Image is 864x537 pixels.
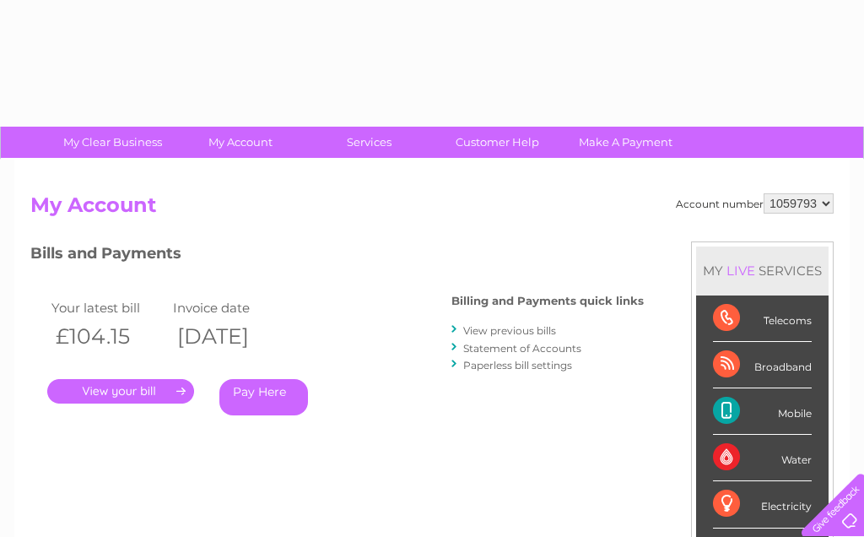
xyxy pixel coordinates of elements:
h2: My Account [30,193,834,225]
div: Broadband [713,342,812,388]
a: Make A Payment [556,127,695,158]
h4: Billing and Payments quick links [451,295,644,307]
a: Services [300,127,439,158]
div: Water [713,435,812,481]
div: Account number [676,193,834,214]
h3: Bills and Payments [30,241,644,271]
div: Electricity [713,481,812,528]
div: Mobile [713,388,812,435]
a: Pay Here [219,379,308,415]
a: View previous bills [463,324,556,337]
a: Statement of Accounts [463,342,581,355]
th: £104.15 [47,319,169,354]
th: [DATE] [169,319,290,354]
td: Invoice date [169,296,290,319]
div: MY SERVICES [696,247,829,295]
a: My Account [171,127,310,158]
a: My Clear Business [43,127,182,158]
a: Customer Help [428,127,567,158]
div: Telecoms [713,296,812,342]
a: . [47,379,194,404]
div: LIVE [723,263,759,279]
a: Paperless bill settings [463,359,572,372]
td: Your latest bill [47,296,169,319]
